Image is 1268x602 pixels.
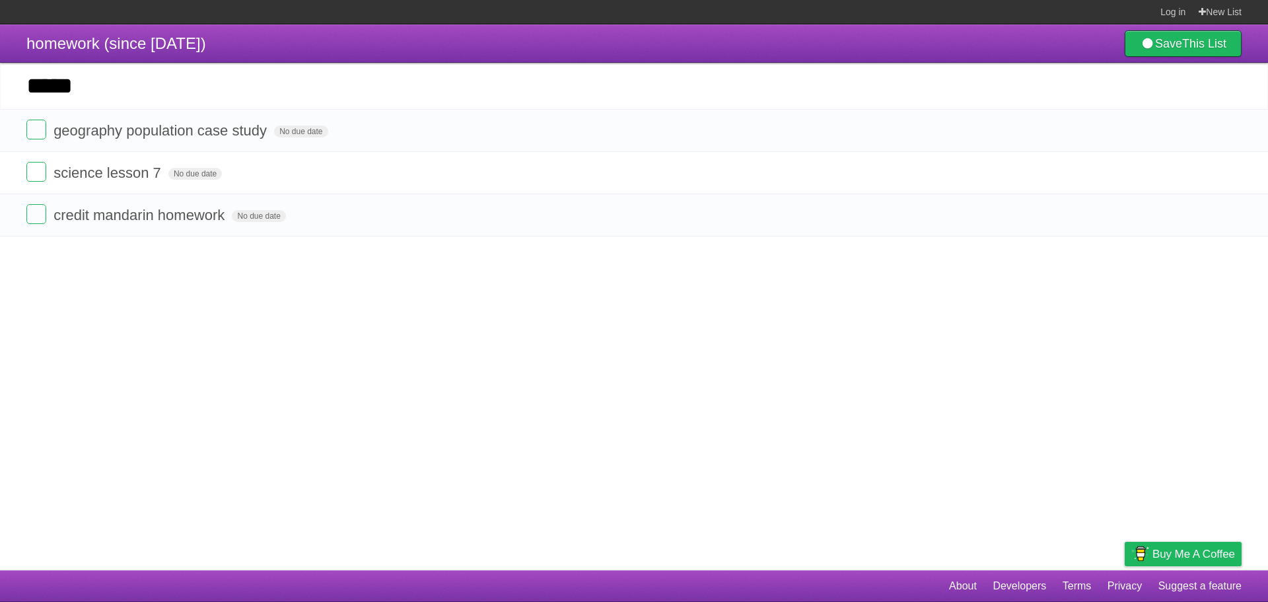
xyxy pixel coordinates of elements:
[1063,574,1092,599] a: Terms
[949,574,977,599] a: About
[993,574,1046,599] a: Developers
[274,126,328,137] span: No due date
[1125,542,1242,566] a: Buy me a coffee
[168,168,222,180] span: No due date
[232,210,285,222] span: No due date
[1131,543,1149,565] img: Buy me a coffee
[1152,543,1235,566] span: Buy me a coffee
[1108,574,1142,599] a: Privacy
[1158,574,1242,599] a: Suggest a feature
[26,162,46,182] label: Done
[1182,37,1226,50] b: This List
[26,204,46,224] label: Done
[26,120,46,139] label: Done
[26,34,206,52] span: homework (since [DATE])
[53,207,228,223] span: credit mandarin homework
[1125,30,1242,57] a: SaveThis List
[53,165,164,181] span: science lesson 7
[53,122,270,139] span: geography population case study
